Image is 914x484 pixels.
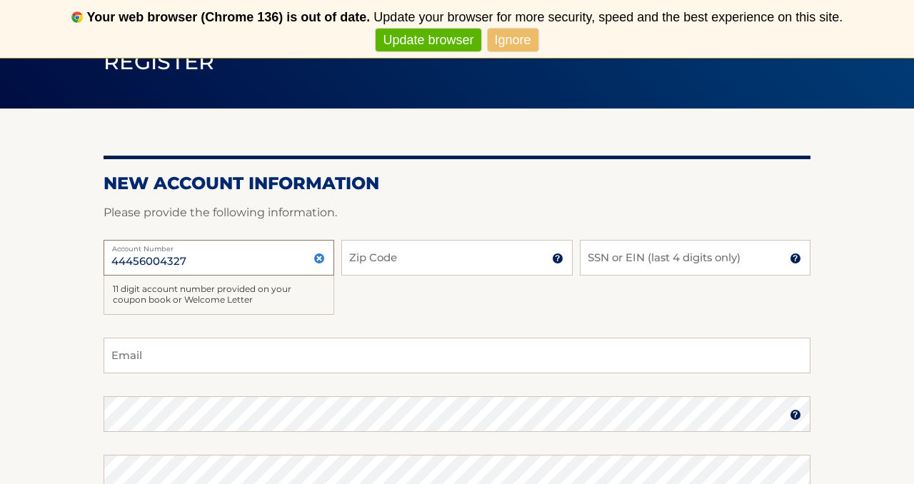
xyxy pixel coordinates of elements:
[104,338,810,373] input: Email
[104,240,334,276] input: Account Number
[104,173,810,194] h2: New Account Information
[104,49,215,75] span: Register
[104,203,810,223] p: Please provide the following information.
[341,240,572,276] input: Zip Code
[580,240,810,276] input: SSN or EIN (last 4 digits only)
[104,276,334,315] div: 11 digit account number provided on your coupon book or Welcome Letter
[104,240,334,251] label: Account Number
[87,10,371,24] b: Your web browser (Chrome 136) is out of date.
[313,253,325,264] img: close.svg
[373,10,843,24] span: Update your browser for more security, speed and the best experience on this site.
[790,253,801,264] img: tooltip.svg
[488,29,538,52] a: Ignore
[790,409,801,420] img: tooltip.svg
[376,29,481,52] a: Update browser
[552,253,563,264] img: tooltip.svg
